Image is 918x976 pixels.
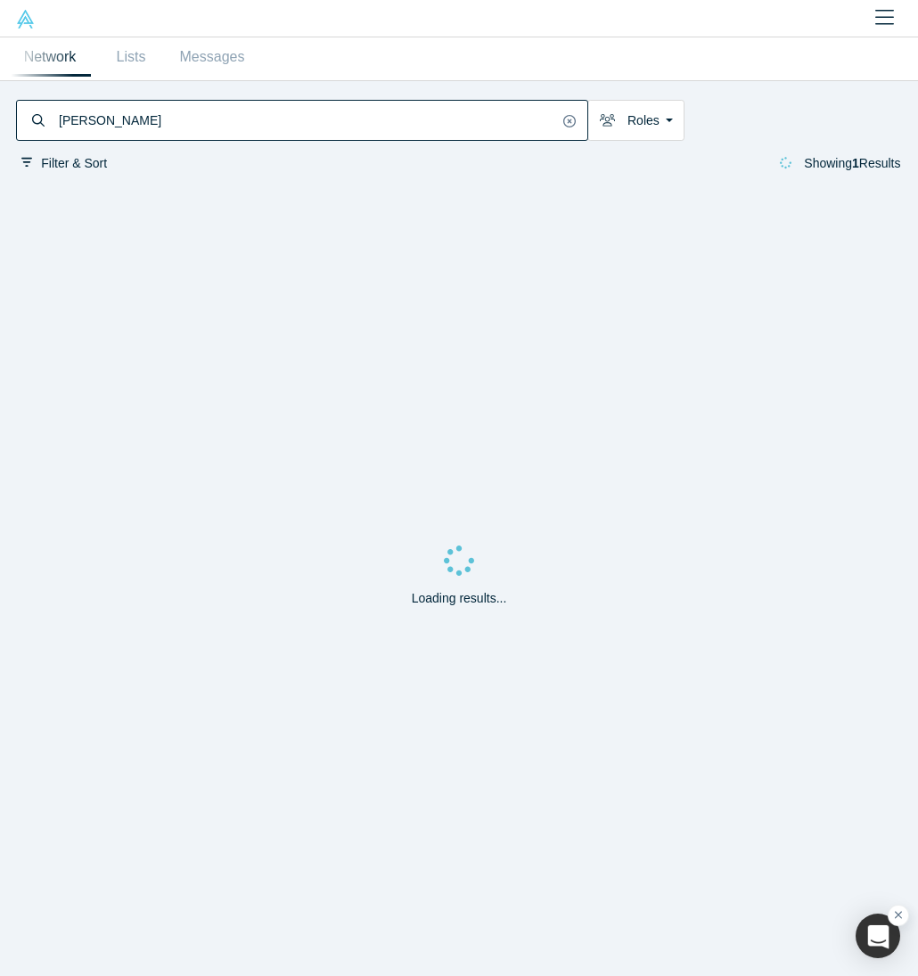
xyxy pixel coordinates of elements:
input: Search by name, title, company, summary, expertise, investment criteria or topics of focus [57,103,558,138]
button: Roles [587,100,684,141]
a: Lists [91,37,172,77]
p: Loading results... [412,589,507,608]
span: Showing Results [804,156,900,170]
a: Messages [172,37,253,77]
span: Filter & Sort [41,156,107,170]
button: Filter & Sort [16,153,113,174]
strong: 1 [852,156,859,170]
a: Network [10,37,91,77]
img: Alchemist Vault Logo [16,10,35,29]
